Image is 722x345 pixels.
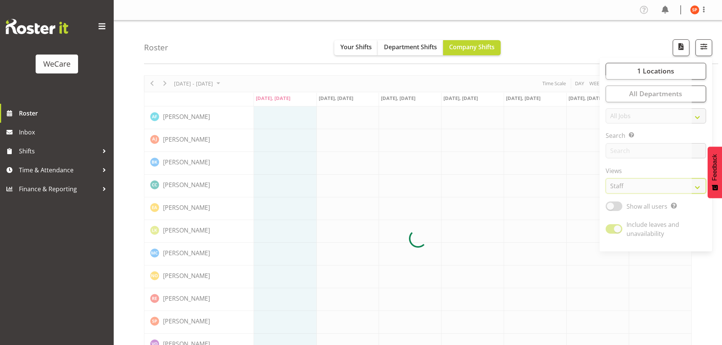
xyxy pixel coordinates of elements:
[673,39,689,56] button: Download a PDF of the roster according to the set date range.
[690,5,699,14] img: samantha-poultney11298.jpg
[443,40,501,55] button: Company Shifts
[637,66,674,75] span: 1 Locations
[695,39,712,56] button: Filter Shifts
[43,58,70,70] div: WeCare
[19,145,99,157] span: Shifts
[19,183,99,195] span: Finance & Reporting
[708,147,722,198] button: Feedback - Show survey
[19,164,99,176] span: Time & Attendance
[449,43,495,51] span: Company Shifts
[6,19,68,34] img: Rosterit website logo
[334,40,378,55] button: Your Shifts
[19,126,110,138] span: Inbox
[340,43,372,51] span: Your Shifts
[144,43,168,52] h4: Roster
[606,63,706,80] button: 1 Locations
[711,154,718,181] span: Feedback
[384,43,437,51] span: Department Shifts
[378,40,443,55] button: Department Shifts
[19,108,110,119] span: Roster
